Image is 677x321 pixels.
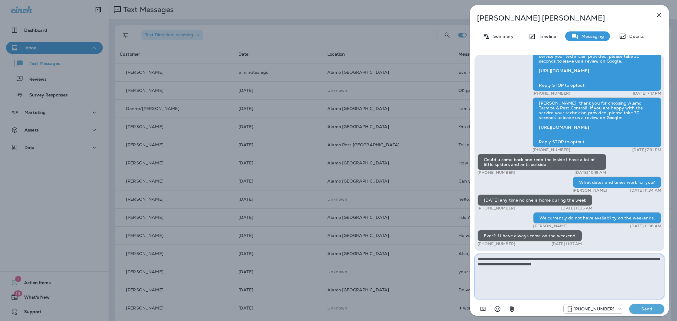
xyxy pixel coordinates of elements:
p: [PHONE_NUMBER] [573,306,614,311]
p: [PHONE_NUMBER] [478,170,515,175]
p: [PHONE_NUMBER] [533,91,570,96]
p: [DATE] 11:37 AM [552,242,582,246]
p: [PERSON_NAME] [533,224,568,229]
p: Send [634,306,659,312]
p: Details [626,34,644,39]
button: Add in a premade template [477,303,489,315]
p: Summary [490,34,513,39]
div: [PERSON_NAME], thank you for choosing Alamo Termite & Pest Control! If you are happy with the ser... [533,41,661,91]
div: Could u come back and redo the inside I have a lot of little spiders and ants outside [478,154,606,170]
p: [PHONE_NUMBER] [533,148,570,152]
p: [PHONE_NUMBER] [478,206,515,211]
p: [DATE] 7:31 PM [632,148,661,152]
p: [DATE] 11:34 AM [630,188,661,193]
p: [PERSON_NAME] [573,188,607,193]
div: [PERSON_NAME], thank you for choosing Alamo Termite & Pest Control! If you are happy with the ser... [533,97,661,148]
p: [DATE] 7:17 PM [633,91,661,96]
div: +1 (817) 204-6820 [564,305,623,313]
div: [DATE] any time no one is home during the week [478,194,592,206]
p: [DATE] 11:36 AM [630,224,661,229]
p: [DATE] 10:19 AM [575,170,606,175]
div: We currently do not have availability on the weekends. [533,212,661,224]
p: [DATE] 11:35 AM [561,206,592,211]
p: [PERSON_NAME] [PERSON_NAME] [477,14,642,22]
div: Ever? U have always come on the weekend [478,230,582,242]
p: [PHONE_NUMBER] [478,242,515,246]
button: Send [629,304,664,314]
p: Messaging [578,34,604,39]
button: Select an emoji [491,303,504,315]
div: What dates and times work for you? [573,177,661,188]
p: Timeline [536,34,556,39]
